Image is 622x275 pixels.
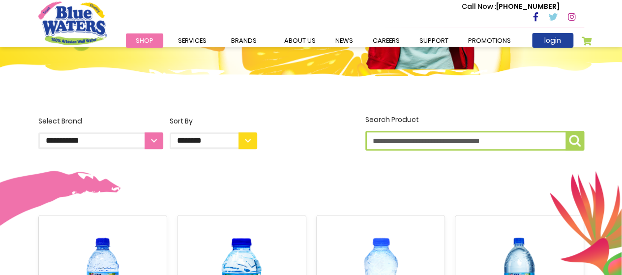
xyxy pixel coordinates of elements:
[363,33,410,48] a: careers
[569,135,581,147] img: search-icon.png
[565,131,584,151] button: Search Product
[458,33,521,48] a: Promotions
[170,116,257,126] div: Sort By
[365,131,584,151] input: Search Product
[365,115,584,151] label: Search Product
[231,36,257,45] span: Brands
[38,116,163,149] label: Select Brand
[38,132,163,149] select: Select Brand
[326,33,363,48] a: News
[178,36,207,45] span: Services
[532,33,573,48] a: login
[462,1,496,11] span: Call Now :
[136,36,153,45] span: Shop
[462,1,560,12] p: [PHONE_NUMBER]
[38,1,107,45] a: store logo
[170,132,257,149] select: Sort By
[410,33,458,48] a: support
[274,33,326,48] a: about us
